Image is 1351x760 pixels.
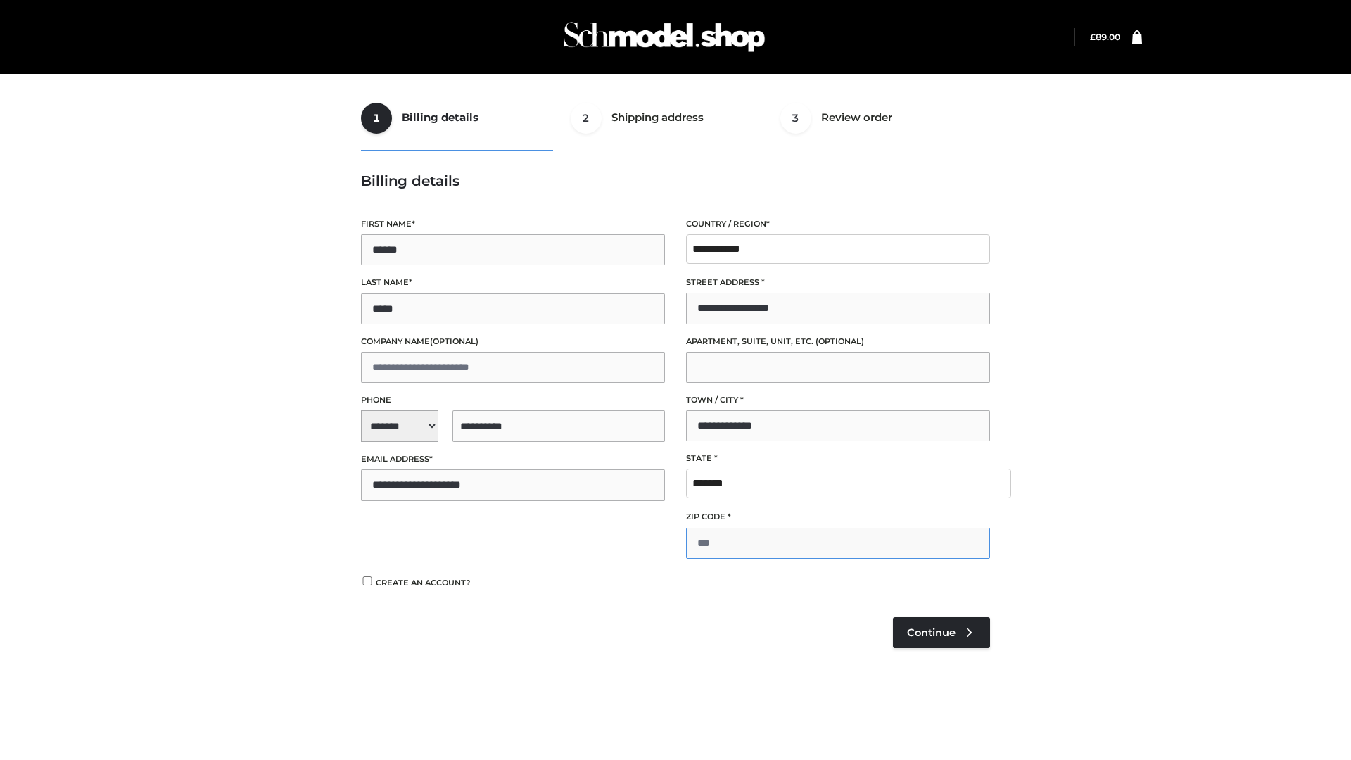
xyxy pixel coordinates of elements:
input: Create an account? [361,576,374,585]
label: First name [361,217,665,231]
label: Last name [361,276,665,289]
a: £89.00 [1090,32,1120,42]
span: (optional) [430,336,478,346]
span: (optional) [816,336,864,346]
img: Schmodel Admin 964 [559,9,770,65]
span: £ [1090,32,1096,42]
label: Apartment, suite, unit, etc. [686,335,990,348]
label: Town / City [686,393,990,407]
span: Create an account? [376,578,471,588]
label: Company name [361,335,665,348]
label: ZIP Code [686,510,990,524]
span: Continue [907,626,956,639]
label: Country / Region [686,217,990,231]
label: Phone [361,393,665,407]
label: State [686,452,990,465]
a: Continue [893,617,990,648]
label: Street address [686,276,990,289]
label: Email address [361,452,665,466]
bdi: 89.00 [1090,32,1120,42]
h3: Billing details [361,172,990,189]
